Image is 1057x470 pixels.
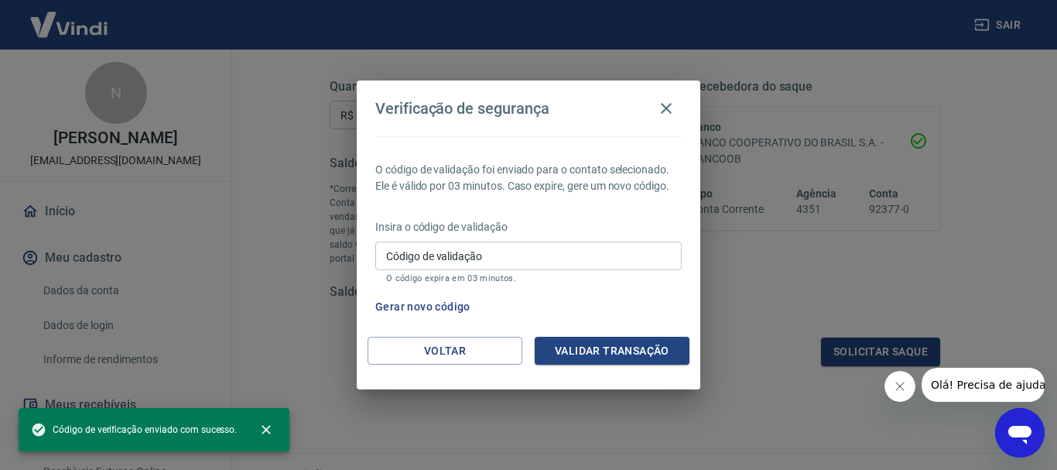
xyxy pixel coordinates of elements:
iframe: Fechar mensagem [884,371,915,402]
h4: Verificação de segurança [375,99,549,118]
iframe: Botão para abrir a janela de mensagens [995,408,1045,458]
p: Insira o código de validação [375,219,682,235]
button: close [249,413,283,447]
p: O código de validação foi enviado para o contato selecionado. Ele é válido por 03 minutos. Caso e... [375,162,682,194]
button: Gerar novo código [369,293,477,321]
span: Código de verificação enviado com sucesso. [31,422,237,437]
iframe: Mensagem da empresa [922,368,1045,402]
button: Voltar [368,337,522,365]
p: O código expira em 03 minutos. [386,273,671,283]
button: Validar transação [535,337,689,365]
span: Olá! Precisa de ajuda? [9,11,130,23]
